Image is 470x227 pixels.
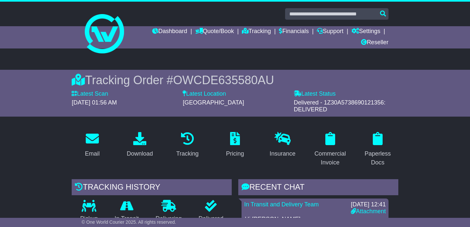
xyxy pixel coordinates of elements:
a: Commercial Invoice [310,130,351,169]
a: Download [122,130,157,161]
span: [GEOGRAPHIC_DATA] [183,99,244,106]
label: Latest Scan [72,90,108,98]
div: [DATE] 12:41 [351,201,386,208]
a: In Transit and Delivery Team [244,201,319,208]
p: Delivering [147,215,190,222]
div: RECENT CHAT [238,179,398,197]
span: © One World Courier 2025. All rights reserved. [81,219,176,225]
a: Financials [279,26,309,37]
a: Email [81,130,104,161]
div: Commercial Invoice [314,149,346,167]
a: Settings [352,26,380,37]
div: Tracking history [72,179,232,197]
div: Email [85,149,99,158]
p: Pickup [72,215,106,222]
a: Pricing [222,130,248,161]
a: Insurance [265,130,300,161]
div: Download [127,149,153,158]
div: Tracking Order # [72,73,398,87]
p: In Transit [106,215,147,222]
a: Attachment [351,208,386,215]
span: [DATE] 01:56 AM [72,99,117,106]
span: OWCDE635580AU [173,73,274,87]
div: Tracking [176,149,198,158]
a: Paperless Docs [357,130,398,169]
a: Support [317,26,343,37]
div: Paperless Docs [361,149,394,167]
a: Tracking [172,130,203,161]
a: Quote/Book [195,26,234,37]
a: Reseller [361,37,389,48]
p: Delivered [190,215,232,222]
span: Delivered - 1Z30A5738690121356: DELIVERED [294,99,386,113]
label: Latest Location [183,90,226,98]
a: Dashboard [152,26,187,37]
p: Hi [PERSON_NAME], [245,216,385,223]
div: Insurance [270,149,296,158]
a: Tracking [242,26,271,37]
div: Pricing [226,149,244,158]
label: Latest Status [294,90,336,98]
